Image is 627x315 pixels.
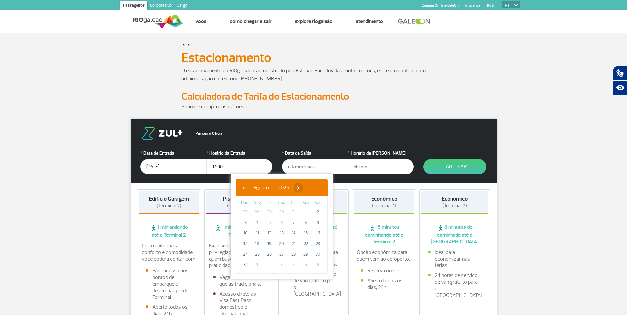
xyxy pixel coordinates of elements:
span: 29 [264,207,275,217]
input: dd/mm/aaaa [140,159,207,174]
img: logo-zul.png [140,127,184,140]
span: 9 [313,217,323,228]
button: Abrir recursos assistivos. [613,81,627,95]
span: 7 [289,217,299,228]
li: Aberto todos os dias, 24h. [361,277,408,291]
span: 6 [276,217,287,228]
span: 15 minutos caminhando até o Terminal 2 [354,224,414,245]
label: Horário da [PERSON_NAME] [348,150,414,157]
p: Opção econômica para quem vem ao aeroporto. [357,249,411,262]
span: 27 [276,249,287,260]
span: 24 [240,249,251,260]
a: Corporativo [147,1,174,11]
li: 24 horas de serviço de van gratuito para o [GEOGRAPHIC_DATA] [287,271,340,297]
span: 3 [276,260,287,270]
th: weekday [252,199,264,207]
span: 31 [240,260,251,270]
th: weekday [312,199,324,207]
span: (Terminal 2) [442,203,467,209]
button: Abrir tradutor de língua de sinais. [613,66,627,81]
a: RQS [487,3,494,8]
li: Vagas maiores do que as tradicionais. [213,274,266,287]
span: 17 [240,238,251,249]
span: 2025 [278,184,289,191]
span: 25 [252,249,263,260]
span: 1 [300,207,311,217]
button: Calcular [423,159,486,174]
span: 26 [264,249,275,260]
li: 24 horas de serviço de van gratuito para o [GEOGRAPHIC_DATA] [428,272,482,298]
span: (Terminal 1) [372,203,396,209]
a: Compra On-line GaleOn [422,3,459,8]
div: Plugin de acessibilidade da Hand Talk. [613,66,627,95]
label: Data da Saída [282,150,348,157]
span: 11 [252,228,263,238]
p: Exclusivo, com localização privilegiada e ideal para quem busca conforto e praticidade. [209,242,270,269]
a: Atendimento [356,18,383,25]
a: Cargo [174,1,190,11]
button: ‹ [239,183,249,192]
span: 8 [300,217,311,228]
span: 29 [300,249,311,260]
strong: Econômico [442,195,468,202]
span: 15 [300,228,311,238]
span: 10 [240,228,251,238]
span: 30 [276,207,287,217]
input: hh:mm [348,159,414,174]
a: Passageiros [120,1,147,11]
span: 6 minutos de caminhada até o [GEOGRAPHIC_DATA] [421,224,488,245]
strong: Edifício Garagem [149,195,189,202]
span: Agosto [253,184,269,191]
span: 30 [313,249,323,260]
span: 2 [264,260,275,270]
label: Horário da Entrada [206,150,272,157]
th: weekday [300,199,312,207]
a: Como chegar e sair [230,18,272,25]
bs-datepicker-navigation-view: ​ ​ ​ [239,183,303,190]
a: Explore RIOgaleão [295,18,333,25]
a: Imprensa [465,3,480,8]
span: Parceiro Oficial [190,132,224,135]
strong: Econômico [371,195,397,202]
span: 18 [252,238,263,249]
th: weekday [263,199,276,207]
span: 31 [289,207,299,217]
span: 23 [313,238,323,249]
span: 22 [300,238,311,249]
span: 5 [264,217,275,228]
p: O estacionamento do RIOgaleão é administrado pela Estapar. Para dúvidas e informações, entre em c... [181,67,446,83]
span: 20 [276,238,287,249]
span: 4 [289,260,299,270]
span: 21 [289,238,299,249]
span: 2 [313,207,323,217]
span: 5 [300,260,311,270]
li: Reserva online [361,267,408,274]
span: 13 [276,228,287,238]
span: 14 [289,228,299,238]
p: Simule e compare as opções. [181,103,446,111]
input: hh:mm [206,159,272,174]
span: 6 [313,260,323,270]
li: Ideal para economizar nas férias [428,249,482,269]
h2: Calculadora de Tarifa do Estacionamento [181,90,446,103]
a: > [183,41,185,49]
button: Agosto [249,183,273,192]
span: 28 [252,207,263,217]
span: 28 [289,249,299,260]
a: Voos [195,18,207,25]
button: › [294,183,303,192]
th: weekday [288,199,300,207]
span: 27 [240,207,251,217]
strong: Piso Premium [223,195,256,202]
span: 1 [252,260,263,270]
span: 12 [264,228,275,238]
input: dd/mm/aaaa [282,159,348,174]
span: 3 [240,217,251,228]
span: 19 [264,238,275,249]
th: weekday [276,199,288,207]
span: 4 [252,217,263,228]
span: (Terminal 2) [157,203,181,209]
span: 1 min andando até o Terminal 2 [139,224,199,238]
